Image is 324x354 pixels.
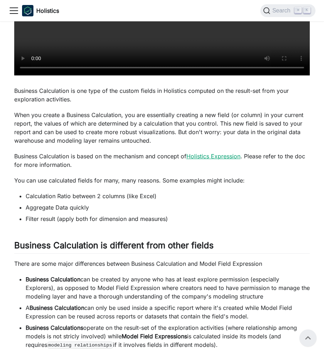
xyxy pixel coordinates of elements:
[14,111,310,145] p: When you create a Business Calculation, you are essentially creating a new field (or column) in y...
[26,276,80,283] strong: Business Calculation
[36,6,59,15] b: Holistics
[30,304,84,311] strong: Business Calculation
[26,324,83,331] strong: Business Calculations
[294,7,302,14] kbd: ⌘
[22,5,33,16] img: Holistics
[260,4,315,17] button: Search (Command+K)
[270,7,295,14] span: Search
[26,192,310,200] li: Calculation Ratio between 2 columns (like Excel)
[26,215,310,223] li: Filter result (apply both for dimension and measures)
[14,259,310,268] p: There are some major differences between Business Calculation and Model Field Expression
[122,333,187,340] strong: Model Field Expressions
[22,5,59,16] a: HolisticsHolistics
[26,275,310,301] li: can be created by anyone who has at least explore permission (especially Explorers), as opposed t...
[14,176,310,185] p: You can use calculated fields for many, many reasons. Some examples might include:
[299,329,317,347] button: Scroll back to top
[47,342,113,349] code: modeling relationships
[9,5,19,16] button: Toggle navigation bar
[14,152,310,169] p: Business Calculation is based on the mechanism and concept of . Please refer to the doc for more ...
[26,203,310,212] li: Aggregate Data quickly
[303,7,310,14] kbd: K
[26,303,310,321] li: A can only be used inside a specific report where it's created while Model Field Expression can b...
[14,86,310,104] p: Business Calculation is one type of the custom fields in Holistics computed on the result-set fro...
[186,153,240,160] a: Holistics Expression
[14,240,310,254] h2: Business Calculation is different from other fields
[26,323,310,349] li: operate on the result-set of the exploration activities (where relationship among models is not s...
